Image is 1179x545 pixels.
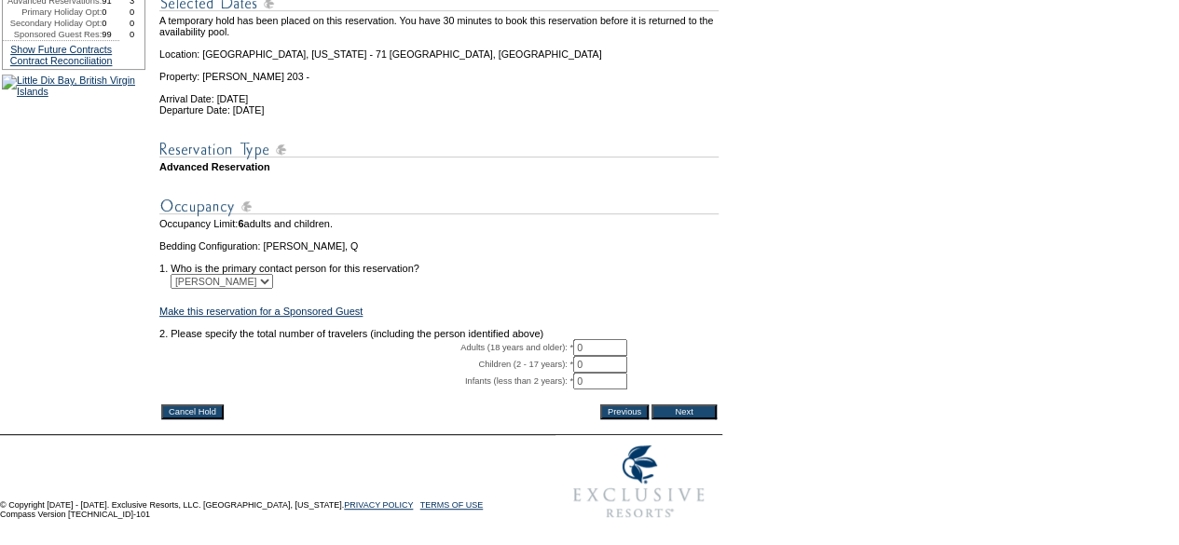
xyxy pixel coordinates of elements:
td: Primary Holiday Opt: [3,7,102,18]
td: Location: [GEOGRAPHIC_DATA], [US_STATE] - 71 [GEOGRAPHIC_DATA], [GEOGRAPHIC_DATA] [159,37,719,60]
td: 0 [102,7,119,18]
td: Occupancy Limit: adults and children. [159,218,719,229]
td: Infants (less than 2 years): * [159,373,573,389]
td: 1. Who is the primary contact person for this reservation? [159,252,719,274]
a: PRIVACY POLICY [344,500,413,510]
td: Bedding Configuration: [PERSON_NAME], Q [159,240,719,252]
a: TERMS OF USE [420,500,484,510]
td: Children (2 - 17 years): * [159,356,573,373]
td: 99 [102,29,119,40]
td: Advanced Reservation [159,161,719,172]
td: 0 [102,18,119,29]
img: Little Dix Bay, British Virgin Islands [2,75,145,97]
span: 6 [238,218,243,229]
input: Previous [600,404,649,419]
a: Contract Reconciliation [10,55,113,66]
img: Exclusive Resorts [555,435,722,528]
td: A temporary hold has been placed on this reservation. You have 30 minutes to book this reservatio... [159,15,719,37]
img: subTtlOccupancy.gif [159,195,719,218]
td: Arrival Date: [DATE] [159,82,719,104]
td: 0 [119,18,144,29]
td: Adults (18 years and older): * [159,339,573,356]
td: Secondary Holiday Opt: [3,18,102,29]
a: Make this reservation for a Sponsored Guest [159,306,363,317]
input: Cancel Hold [161,404,224,419]
input: Next [651,404,717,419]
img: subTtlResType.gif [159,138,719,161]
td: 0 [119,29,144,40]
td: Sponsored Guest Res: [3,29,102,40]
td: Departure Date: [DATE] [159,104,719,116]
td: 2. Please specify the total number of travelers (including the person identified above) [159,328,719,339]
td: 0 [119,7,144,18]
td: Property: [PERSON_NAME] 203 - [159,60,719,82]
a: Show Future Contracts [10,44,112,55]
